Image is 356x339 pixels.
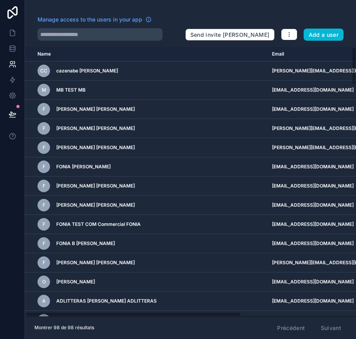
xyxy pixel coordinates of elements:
[43,260,45,266] span: F
[38,16,152,23] a: Manage access to the users in your app
[43,202,45,208] span: F
[56,221,141,227] span: FONIA TEST COM Commercial FONIA
[56,164,111,170] span: FONIA [PERSON_NAME]
[56,240,115,247] span: FONIA B [PERSON_NAME]
[56,279,95,285] span: [PERSON_NAME]
[25,47,356,316] div: scrollable content
[185,29,275,41] button: Send invite [PERSON_NAME]
[56,260,135,266] span: [PERSON_NAME] [PERSON_NAME]
[43,144,45,151] span: F
[42,279,46,285] span: O
[56,68,118,74] span: cazenabe [PERSON_NAME]
[56,106,135,112] span: [PERSON_NAME] [PERSON_NAME]
[43,125,45,132] span: F
[43,164,45,170] span: F
[43,183,45,189] span: F
[56,183,135,189] span: [PERSON_NAME] [PERSON_NAME]
[56,144,135,151] span: [PERSON_NAME] [PERSON_NAME]
[56,202,135,208] span: [PERSON_NAME] [PERSON_NAME]
[40,68,47,74] span: cc
[43,106,45,112] span: F
[56,125,135,132] span: [PERSON_NAME] [PERSON_NAME]
[43,221,45,227] span: F
[42,87,46,93] span: M
[38,16,142,23] span: Manage access to the users in your app
[42,298,46,304] span: A
[25,47,267,61] th: Name
[34,325,94,331] span: Montrer 98 de 98 résultats
[56,298,157,304] span: ADLITTERAS [PERSON_NAME] ADLITTERAS
[56,87,86,93] span: MB TEST MB
[43,240,45,247] span: F
[304,29,344,41] button: Add a user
